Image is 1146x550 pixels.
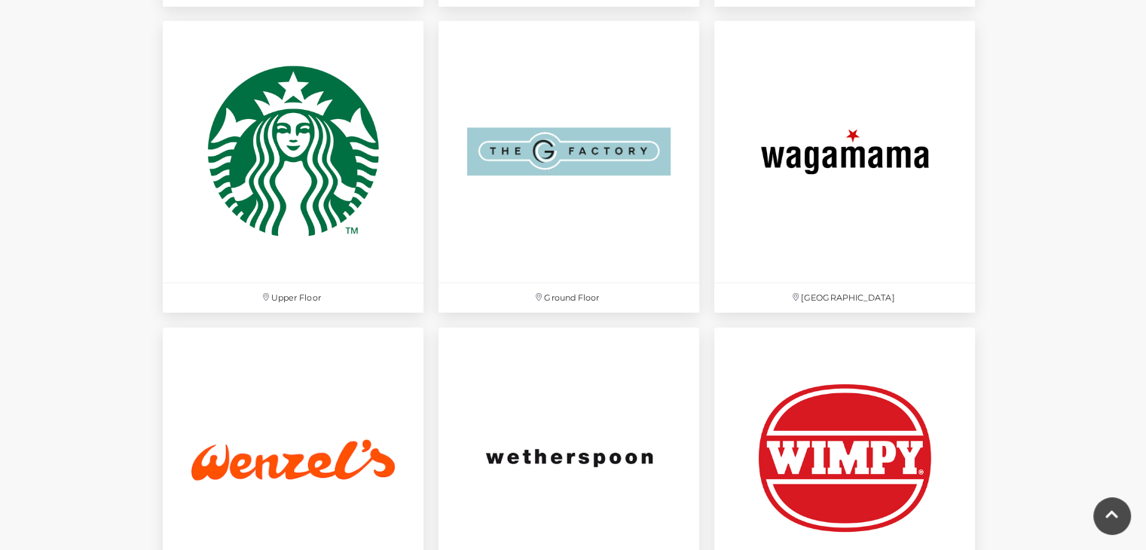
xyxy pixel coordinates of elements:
a: Ground Floor [431,14,707,319]
img: Starbucks at Festival Place, Basingstoke [163,21,423,282]
a: Starbucks at Festival Place, Basingstoke Upper Floor [155,14,431,319]
a: [GEOGRAPHIC_DATA] [707,14,983,319]
p: Ground Floor [439,283,699,313]
p: Upper Floor [163,283,423,313]
p: [GEOGRAPHIC_DATA] [714,283,975,313]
